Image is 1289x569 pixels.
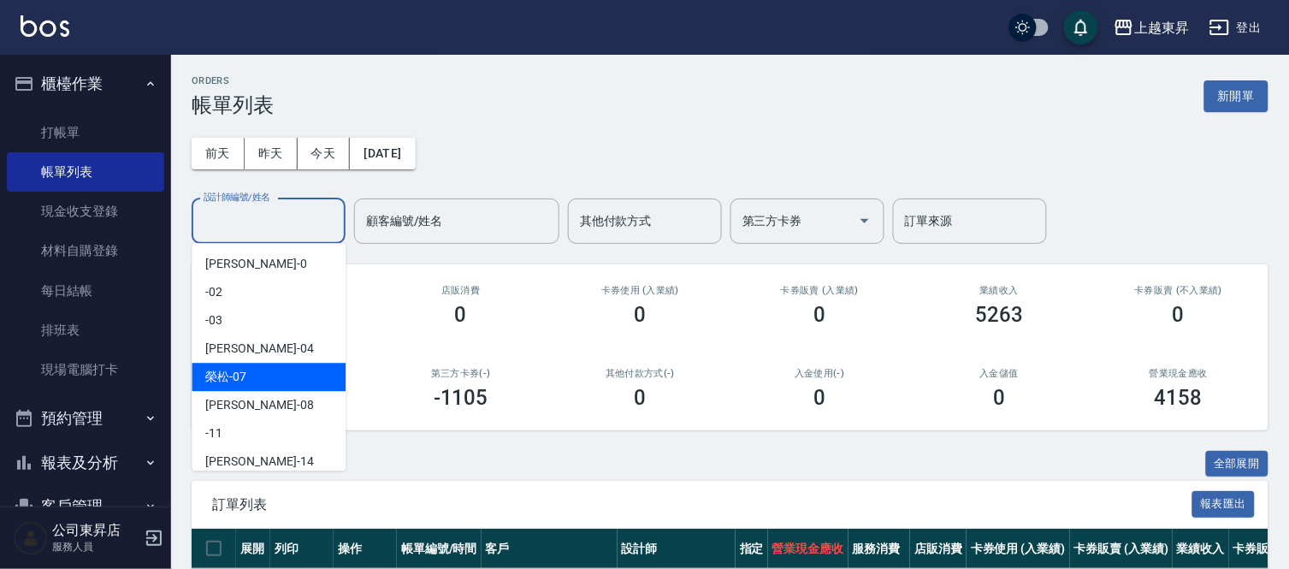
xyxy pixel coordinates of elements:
[848,529,911,569] th: 服務消費
[618,529,736,569] th: 設計師
[350,138,415,169] button: [DATE]
[1192,491,1256,518] button: 報表匯出
[571,285,710,296] h2: 卡券使用 (入業績)
[21,15,69,37] img: Logo
[205,340,313,358] span: [PERSON_NAME] -04
[7,152,164,192] a: 帳單列表
[635,303,647,327] h3: 0
[52,539,139,554] p: 服務人員
[993,386,1005,410] h3: 0
[192,75,274,86] h2: ORDERS
[205,453,313,471] span: [PERSON_NAME] -14
[205,255,306,273] span: [PERSON_NAME] -0
[455,303,467,327] h3: 0
[851,207,878,234] button: Open
[270,529,334,569] th: 列印
[14,521,48,555] img: Person
[1107,10,1196,45] button: 上越東昇
[1064,10,1098,44] button: save
[7,113,164,152] a: 打帳單
[1203,12,1268,44] button: 登出
[1155,386,1203,410] h3: 4158
[192,93,274,117] h3: 帳單列表
[52,522,139,539] h5: 公司東昇店
[204,191,270,204] label: 設計師編號/姓名
[205,368,246,386] span: 榮松 -07
[768,529,848,569] th: 營業現金應收
[1134,17,1189,39] div: 上越東昇
[392,368,530,379] h2: 第三方卡券(-)
[1173,303,1185,327] h3: 0
[245,138,298,169] button: 昨天
[7,192,164,231] a: 現金收支登錄
[813,303,825,327] h3: 0
[750,285,889,296] h2: 卡券販賣 (入業績)
[975,303,1023,327] h3: 5263
[1192,495,1256,512] a: 報表匯出
[736,529,768,569] th: 指定
[7,350,164,389] a: 現場電腦打卡
[434,386,488,410] h3: -1105
[1070,529,1174,569] th: 卡券販賣 (入業績)
[7,484,164,529] button: 客戶管理
[7,271,164,311] a: 每日結帳
[205,311,222,329] span: -03
[392,285,530,296] h2: 店販消費
[930,368,1068,379] h2: 入金儲值
[7,396,164,441] button: 預約管理
[482,529,618,569] th: 客戶
[7,231,164,270] a: 材料自購登錄
[1206,451,1269,477] button: 全部展開
[205,283,222,301] span: -02
[334,529,397,569] th: 操作
[1204,87,1268,104] a: 新開單
[1109,368,1248,379] h2: 營業現金應收
[571,368,710,379] h2: 其他付款方式(-)
[1173,529,1229,569] th: 業績收入
[1109,285,1248,296] h2: 卡券販賣 (不入業績)
[298,138,351,169] button: 今天
[750,368,889,379] h2: 入金使用(-)
[236,529,270,569] th: 展開
[635,386,647,410] h3: 0
[1204,80,1268,112] button: 新開單
[212,496,1192,513] span: 訂單列表
[930,285,1068,296] h2: 業績收入
[910,529,967,569] th: 店販消費
[7,441,164,485] button: 報表及分析
[205,424,222,442] span: -11
[813,386,825,410] h3: 0
[397,529,482,569] th: 帳單編號/時間
[967,529,1070,569] th: 卡券使用 (入業績)
[205,396,313,414] span: [PERSON_NAME] -08
[7,62,164,106] button: 櫃檯作業
[192,138,245,169] button: 前天
[7,311,164,350] a: 排班表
